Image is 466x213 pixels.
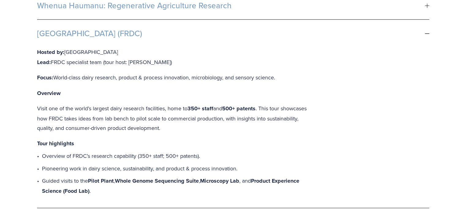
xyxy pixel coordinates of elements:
strong: 500+ patents [222,105,256,112]
strong: Microscopy Lab [200,177,239,185]
strong: Tour highlights [37,139,74,147]
p: World-class dairy research, product & process innovation, microbiology, and sensory science. [37,73,312,83]
strong: Whole Genome Sequencing Suite [115,177,199,185]
p: Visit one of the world’s largest dairy research facilities, home to and . This tour showcases how... [37,104,312,133]
strong: Lead: [37,58,51,66]
p: Pioneering work in dairy science, sustainability, and product & process innovation. [42,164,312,173]
button: [GEOGRAPHIC_DATA] (FRDC) [37,20,429,47]
strong: Pilot Plant [88,177,114,185]
div: [GEOGRAPHIC_DATA] (FRDC) [37,47,429,208]
strong: Hosted by: [37,48,64,56]
span: Whenua Haumanu: Regenerative Agriculture Research [37,1,425,10]
p: Overview of FRDC’s research capability (350+ staff; 500+ patents). [42,151,312,161]
span: [GEOGRAPHIC_DATA] (FRDC) [37,29,425,38]
p: Guided visits to the , , , and . [42,176,312,196]
strong: Overview [37,89,61,97]
strong: Focus: [37,74,53,82]
p: [GEOGRAPHIC_DATA] FRDC specialist team (tour host: [PERSON_NAME]) [37,47,312,67]
strong: 350+ staff [188,105,213,112]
